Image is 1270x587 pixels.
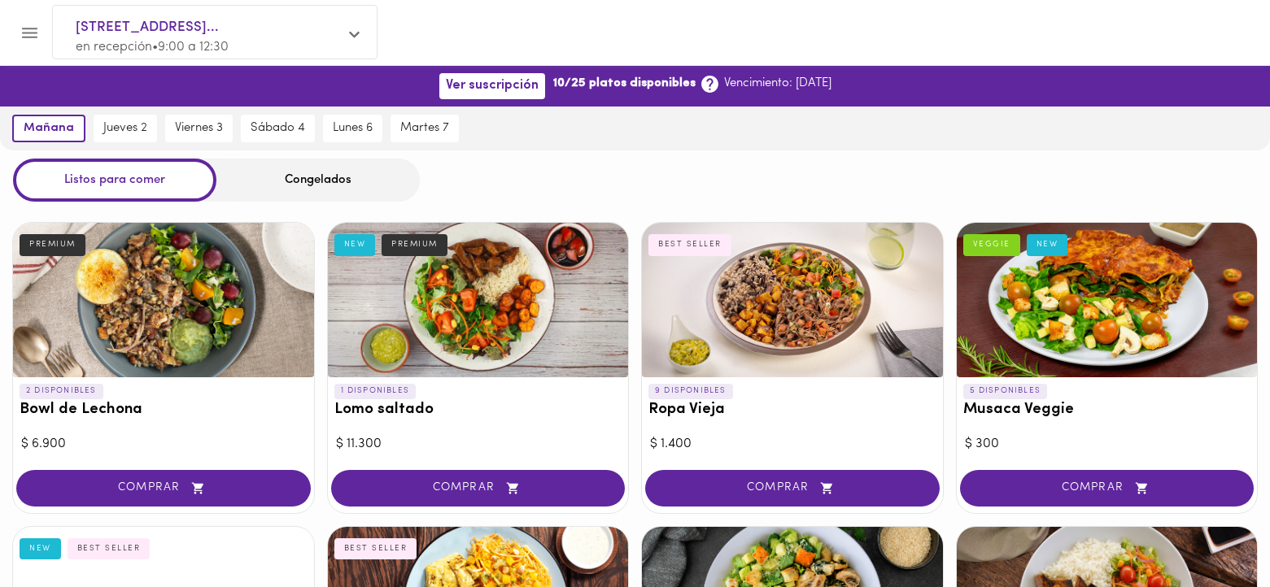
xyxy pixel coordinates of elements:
[400,121,449,136] span: martes 7
[334,402,622,419] h3: Lomo saltado
[963,384,1048,398] p: 5 DISPONIBLES
[1176,493,1254,571] iframe: Messagebird Livechat Widget
[645,470,940,507] button: COMPRAR
[24,121,74,136] span: mañana
[13,159,216,202] div: Listos para comer
[334,384,417,398] p: 1 DISPONIBLES
[16,470,311,507] button: COMPRAR
[12,115,85,142] button: mañana
[323,115,382,142] button: lunes 6
[642,223,943,377] div: Ropa Vieja
[331,470,626,507] button: COMPRAR
[20,538,61,559] div: NEW
[68,538,151,559] div: BEST SELLER
[216,159,420,202] div: Congelados
[957,223,1258,377] div: Musaca Veggie
[94,115,157,142] button: jueves 2
[980,481,1234,495] span: COMPRAR
[439,73,545,98] button: Ver suscripción
[960,470,1255,507] button: COMPRAR
[20,402,308,419] h3: Bowl de Lechona
[103,121,147,136] span: jueves 2
[382,234,447,255] div: PREMIUM
[13,223,314,377] div: Bowl de Lechona
[336,435,621,454] div: $ 11.300
[20,384,103,398] p: 2 DISPONIBLES
[648,234,731,255] div: BEST SELLER
[724,75,831,92] p: Vencimiento: [DATE]
[334,538,417,559] div: BEST SELLER
[37,481,290,495] span: COMPRAR
[648,402,936,419] h3: Ropa Vieja
[351,481,605,495] span: COMPRAR
[963,234,1020,255] div: VEGGIE
[241,115,315,142] button: sábado 4
[76,17,338,38] span: [STREET_ADDRESS]...
[333,121,373,136] span: lunes 6
[334,234,376,255] div: NEW
[175,121,223,136] span: viernes 3
[21,435,306,454] div: $ 6.900
[10,13,50,53] button: Menu
[20,234,85,255] div: PREMIUM
[965,435,1250,454] div: $ 300
[165,115,233,142] button: viernes 3
[1027,234,1068,255] div: NEW
[666,481,919,495] span: COMPRAR
[553,75,696,92] b: 10/25 platos disponibles
[391,115,459,142] button: martes 7
[446,78,539,93] span: Ver suscripción
[328,223,629,377] div: Lomo saltado
[648,384,733,398] p: 9 DISPONIBLES
[76,41,229,54] span: en recepción • 9:00 a 12:30
[963,402,1251,419] h3: Musaca Veggie
[650,435,935,454] div: $ 1.400
[251,121,305,136] span: sábado 4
